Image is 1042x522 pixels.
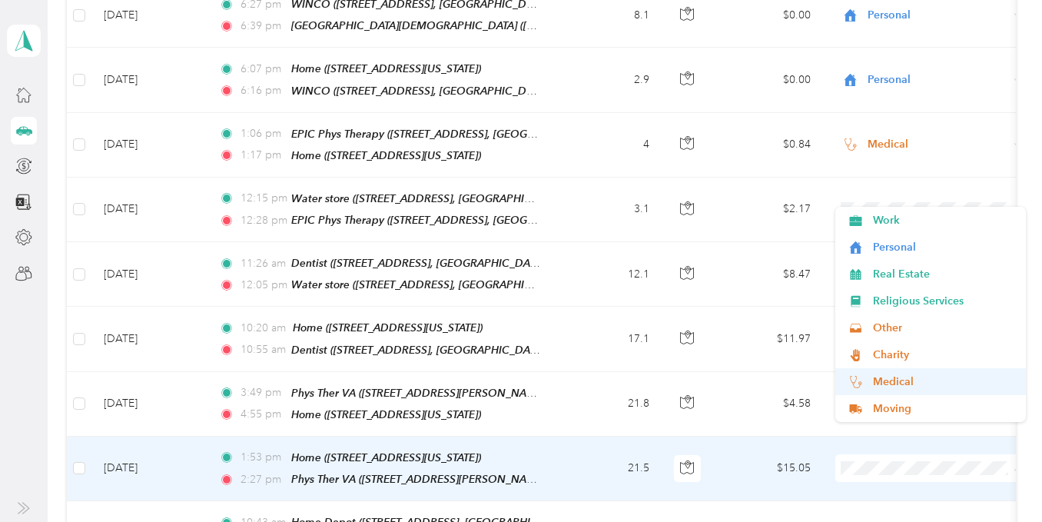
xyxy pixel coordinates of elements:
span: Water store ([STREET_ADDRESS], [GEOGRAPHIC_DATA], [US_STATE]) [291,278,629,291]
span: Other [873,320,1015,336]
td: 2.9 [560,48,662,112]
td: $15.05 [715,437,823,501]
span: 2:27 pm [241,471,284,488]
td: 21.8 [560,372,662,437]
span: WINCO ([STREET_ADDRESS], [GEOGRAPHIC_DATA], [US_STATE]) [291,85,610,98]
span: Charity [873,347,1015,363]
td: [DATE] [91,113,207,178]
span: Moving [873,401,1015,417]
td: $4.58 [715,372,823,437]
span: Water store ([STREET_ADDRESS], [GEOGRAPHIC_DATA], [US_STATE]) [291,192,629,205]
span: EPIC Phys Therapy ([STREET_ADDRESS], [GEOGRAPHIC_DATA], [US_STATE]) [291,128,664,141]
span: Dentist ([STREET_ADDRESS], [GEOGRAPHIC_DATA], [US_STATE]) [291,257,607,270]
span: 10:55 am [241,341,284,358]
span: 10:20 am [241,320,286,337]
span: Phys Ther VA ([STREET_ADDRESS][PERSON_NAME][PERSON_NAME], [GEOGRAPHIC_DATA], [US_STATE]) [291,473,809,486]
td: $0.84 [715,113,823,178]
td: 3.1 [560,178,662,242]
span: Home ([STREET_ADDRESS][US_STATE]) [291,62,481,75]
span: 3:49 pm [241,384,284,401]
td: [DATE] [91,307,207,371]
span: Medical [868,136,1008,153]
span: 1:17 pm [241,147,284,164]
td: $2.17 [715,178,823,242]
span: 12:28 pm [241,212,284,229]
span: Personal [868,71,1008,88]
td: 12.1 [560,242,662,307]
span: EPIC Phys Therapy ([STREET_ADDRESS], [GEOGRAPHIC_DATA], [US_STATE]) [291,214,664,227]
td: [DATE] [91,437,207,501]
span: 12:15 pm [241,190,284,207]
span: Religious Services [873,293,1015,309]
span: 6:39 pm [241,18,284,35]
span: Work [873,212,1015,228]
td: [DATE] [91,178,207,242]
td: 17.1 [560,307,662,371]
span: 11:26 am [241,255,284,272]
td: $0.00 [715,48,823,112]
span: Home ([STREET_ADDRESS][US_STATE]) [291,149,481,161]
span: 12:05 pm [241,277,284,294]
span: Dentist ([STREET_ADDRESS], [GEOGRAPHIC_DATA], [US_STATE]) [291,344,607,357]
span: 1:06 pm [241,125,284,142]
td: 4 [560,113,662,178]
td: 21.5 [560,437,662,501]
span: Home ([STREET_ADDRESS][US_STATE]) [293,321,483,334]
iframe: Everlance-gr Chat Button Frame [956,436,1042,522]
span: Phys Ther VA ([STREET_ADDRESS][PERSON_NAME][PERSON_NAME], [GEOGRAPHIC_DATA], [US_STATE]) [291,387,809,400]
span: 6:07 pm [241,61,284,78]
span: Medical [873,374,1015,390]
td: [DATE] [91,242,207,307]
td: [DATE] [91,372,207,437]
td: [DATE] [91,48,207,112]
td: $11.97 [715,307,823,371]
span: Personal [868,7,1008,24]
span: 1:53 pm [241,449,284,466]
span: Home ([STREET_ADDRESS][US_STATE]) [291,451,481,464]
span: [GEOGRAPHIC_DATA][DEMOGRAPHIC_DATA] ([STREET_ADDRESS], [GEOGRAPHIC_DATA], [US_STATE]) [291,19,797,32]
span: Real Estate [873,266,1015,282]
span: Home ([STREET_ADDRESS][US_STATE]) [291,408,481,421]
td: $8.47 [715,242,823,307]
span: 6:16 pm [241,82,284,99]
span: Personal [873,239,1015,255]
span: 4:55 pm [241,406,284,423]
